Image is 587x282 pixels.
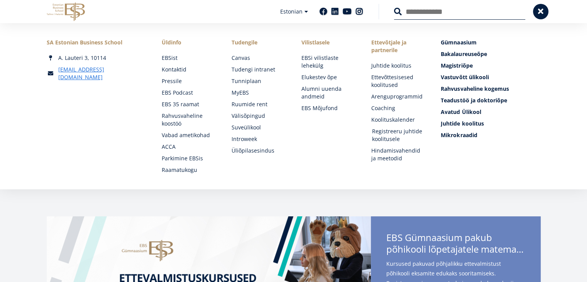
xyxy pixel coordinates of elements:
[371,93,425,100] a: Arenguprogrammid
[162,100,216,108] a: EBS 35 raamat
[441,131,477,139] span: Mikrokraadid
[343,8,352,15] a: Youtube
[441,50,487,58] span: Bakalaureuseõpe
[372,127,426,143] a: Registreeru juhtide koolitusele
[47,39,146,46] div: SA Estonian Business School
[371,73,425,89] a: Ettevõttesisesed koolitused
[162,77,216,85] a: Pressile
[301,39,355,46] span: Vilistlasele
[162,155,216,162] a: Parkimine EBSis
[441,39,476,46] span: Gümnaasium
[232,100,286,108] a: Ruumide rent
[355,8,363,15] a: Instagram
[301,104,355,112] a: EBS Mõjufond
[441,39,540,46] a: Gümnaasium
[371,147,425,162] a: Hindamisvahendid ja meetodid
[441,50,540,58] a: Bakalaureuseõpe
[162,131,216,139] a: Vabad ametikohad
[301,54,355,70] a: EBSi vilistlaste lehekülg
[232,89,286,97] a: MyEBS
[232,112,286,120] a: Välisõpingud
[331,8,339,15] a: Linkedin
[301,85,355,100] a: Alumni uuenda andmeid
[441,62,472,69] span: Magistriõpe
[371,62,425,70] a: Juhtide koolitus
[371,39,425,54] span: Ettevõtjale ja partnerile
[301,73,355,81] a: Elukestev õpe
[232,77,286,85] a: Tunniplaan
[232,54,286,62] a: Canvas
[441,73,540,81] a: Vastuvõtt ülikooli
[441,85,509,92] span: Rahvusvaheline kogemus
[320,8,327,15] a: Facebook
[232,66,286,73] a: Tudengi intranet
[441,120,484,127] span: Juhtide koolitus
[371,104,425,112] a: Coaching
[162,66,216,73] a: Kontaktid
[441,131,540,139] a: Mikrokraadid
[441,85,540,93] a: Rahvusvaheline kogemus
[162,39,216,46] span: Üldinfo
[232,39,286,46] a: Tudengile
[371,116,425,124] a: Koolituskalender
[441,120,540,127] a: Juhtide koolitus
[441,108,540,116] a: Avatud Ülikool
[232,147,286,155] a: Üliõpilasesindus
[47,54,146,62] div: A. Lauteri 3, 10114
[162,166,216,174] a: Raamatukogu
[232,124,286,131] a: Suveülikool
[441,62,540,70] a: Magistriõpe
[386,232,525,257] span: EBS Gümnaasium pakub
[58,66,146,81] a: [EMAIL_ADDRESS][DOMAIN_NAME]
[441,73,489,81] span: Vastuvõtt ülikooli
[162,112,216,127] a: Rahvusvaheline koostöö
[441,97,540,104] a: Teadustöö ja doktoriõpe
[386,243,525,255] span: põhikooli lõpetajatele matemaatika- ja eesti keele kursuseid
[232,135,286,143] a: Introweek
[162,54,216,62] a: EBSist
[162,143,216,151] a: ACCA
[441,108,481,116] span: Avatud Ülikool
[162,89,216,97] a: EBS Podcast
[441,97,507,104] span: Teadustöö ja doktoriõpe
